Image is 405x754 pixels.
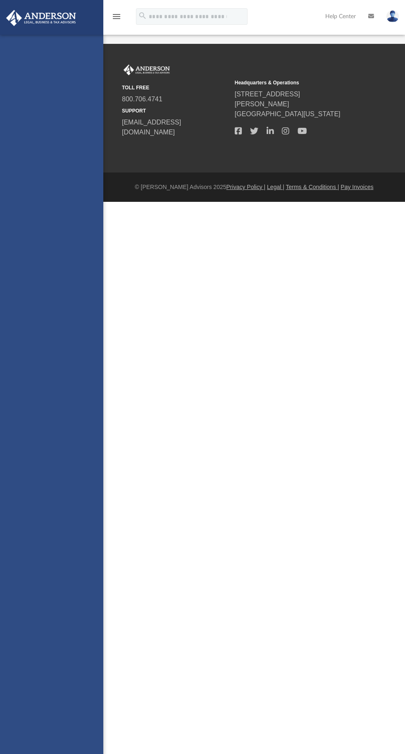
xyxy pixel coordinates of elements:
a: Pay Invoices [341,184,373,190]
img: Anderson Advisors Platinum Portal [122,65,172,75]
a: Legal | [267,184,284,190]
small: Headquarters & Operations [235,79,342,86]
i: search [138,11,147,20]
a: [EMAIL_ADDRESS][DOMAIN_NAME] [122,119,181,136]
div: © [PERSON_NAME] Advisors 2025 [103,183,405,191]
a: Terms & Conditions | [286,184,339,190]
img: User Pic [386,10,399,22]
a: [STREET_ADDRESS][PERSON_NAME] [235,91,300,108]
img: Anderson Advisors Platinum Portal [4,10,79,26]
small: SUPPORT [122,107,229,115]
a: [GEOGRAPHIC_DATA][US_STATE] [235,110,341,117]
a: Privacy Policy | [226,184,266,190]
a: 800.706.4741 [122,96,162,103]
i: menu [112,12,121,22]
a: menu [112,16,121,22]
small: TOLL FREE [122,84,229,91]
